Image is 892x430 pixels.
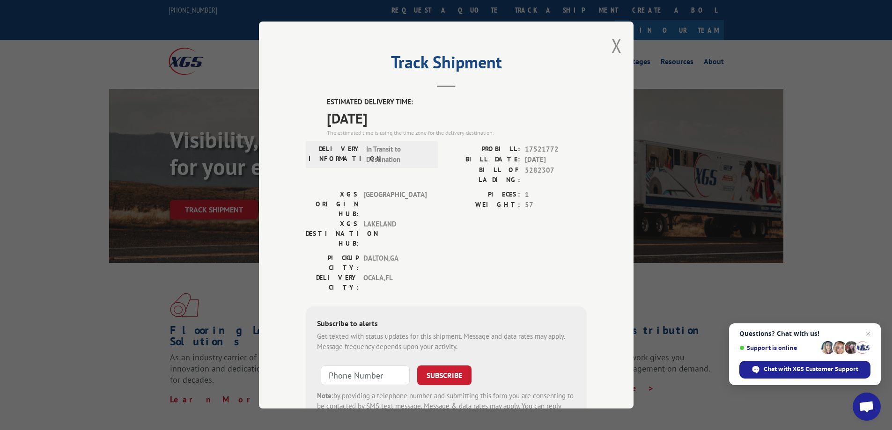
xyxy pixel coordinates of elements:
span: 57 [525,200,587,211]
div: Subscribe to alerts [317,318,575,331]
span: Support is online [739,344,818,351]
span: [DATE] [525,154,587,165]
span: [DATE] [327,108,587,129]
span: Close chat [863,328,874,339]
label: WEIGHT: [446,200,520,211]
strong: Note: [317,391,333,400]
label: DELIVERY INFORMATION: [309,144,361,165]
span: 17521772 [525,144,587,155]
label: PICKUP CITY: [306,253,359,273]
h2: Track Shipment [306,56,587,73]
label: ESTIMATED DELIVERY TIME: [327,97,587,108]
span: Chat with XGS Customer Support [764,365,858,373]
label: DELIVERY CITY: [306,273,359,292]
div: Chat with XGS Customer Support [739,361,870,379]
span: DALTON , GA [363,253,427,273]
div: by providing a telephone number and submitting this form you are consenting to be contacted by SM... [317,391,575,423]
div: The estimated time is using the time zone for the delivery destination. [327,129,587,137]
span: [GEOGRAPHIC_DATA] [363,189,427,219]
label: XGS DESTINATION HUB: [306,219,359,248]
label: PIECES: [446,189,520,200]
button: SUBSCRIBE [417,365,472,385]
label: XGS ORIGIN HUB: [306,189,359,219]
div: Get texted with status updates for this shipment. Message and data rates may apply. Message frequ... [317,331,575,352]
span: LAKELAND [363,219,427,248]
span: 5282307 [525,165,587,185]
span: Questions? Chat with us! [739,330,870,337]
div: Open chat [853,393,881,421]
label: BILL OF LADING: [446,165,520,185]
label: BILL DATE: [446,154,520,165]
span: In Transit to Destination [366,144,429,165]
span: 1 [525,189,587,200]
label: PROBILL: [446,144,520,155]
input: Phone Number [321,365,410,385]
button: Close modal [612,33,622,58]
span: OCALA , FL [363,273,427,292]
